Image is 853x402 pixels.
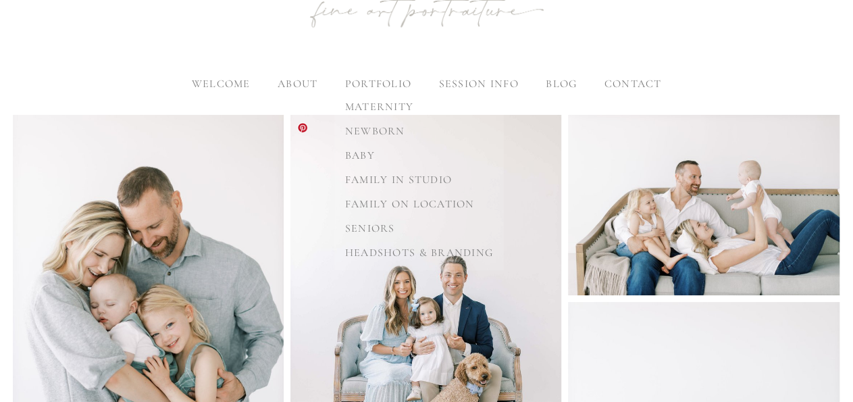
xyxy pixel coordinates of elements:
label: portfolio [345,77,412,91]
a: welcome [192,77,251,91]
span: newborn [345,124,405,138]
span: seniors [345,222,395,235]
img: 230728_Todd_043.jpg [568,115,839,295]
a: headshots & branding [334,241,505,265]
label: session info [438,77,518,91]
span: family in studio [345,173,452,186]
span: maternity [345,100,414,114]
span: family on location [345,197,475,211]
a: family on location [334,192,505,216]
a: newborn [334,119,505,143]
a: Pin it! [297,122,308,133]
a: contact [604,77,661,91]
a: maternity [334,95,505,119]
a: blog [546,77,577,91]
span: baby [345,149,375,162]
a: seniors [334,216,505,241]
a: baby [334,143,505,168]
a: family in studio [334,168,505,192]
label: about [278,77,317,91]
span: headshots & branding [345,246,494,259]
